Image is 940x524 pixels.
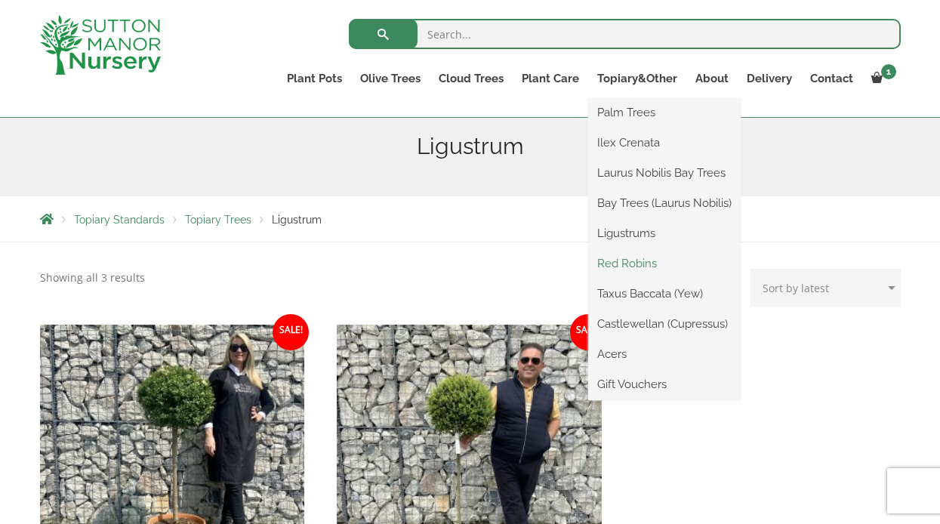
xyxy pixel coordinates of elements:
span: 1 [881,64,896,79]
a: Plant Care [513,68,588,89]
a: Castlewellan (Cupressus) [588,313,741,335]
a: Ligustrums [588,222,741,245]
a: Laurus Nobilis Bay Trees [588,162,741,184]
a: Plant Pots [278,68,351,89]
a: Contact [801,68,862,89]
a: Olive Trees [351,68,430,89]
h1: Ligustrum [40,133,901,160]
select: Shop order [750,269,901,307]
input: Search... [349,19,901,49]
a: Gift Vouchers [588,373,741,396]
a: Ilex Crenata [588,131,741,154]
a: Delivery [738,68,801,89]
span: Sale! [570,314,606,350]
a: Topiary Trees [185,214,251,226]
nav: Breadcrumbs [40,213,901,225]
a: Acers [588,343,741,365]
a: Red Robins [588,252,741,275]
img: logo [40,15,161,75]
a: Topiary Standards [74,214,165,226]
a: 1 [862,68,901,89]
a: Topiary&Other [588,68,686,89]
a: Bay Trees (Laurus Nobilis) [588,192,741,214]
a: Palm Trees [588,101,741,124]
a: Taxus Baccata (Yew) [588,282,741,305]
a: Cloud Trees [430,68,513,89]
span: Sale! [273,314,309,350]
p: Showing all 3 results [40,269,145,287]
a: About [686,68,738,89]
span: Ligustrum [272,214,322,226]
